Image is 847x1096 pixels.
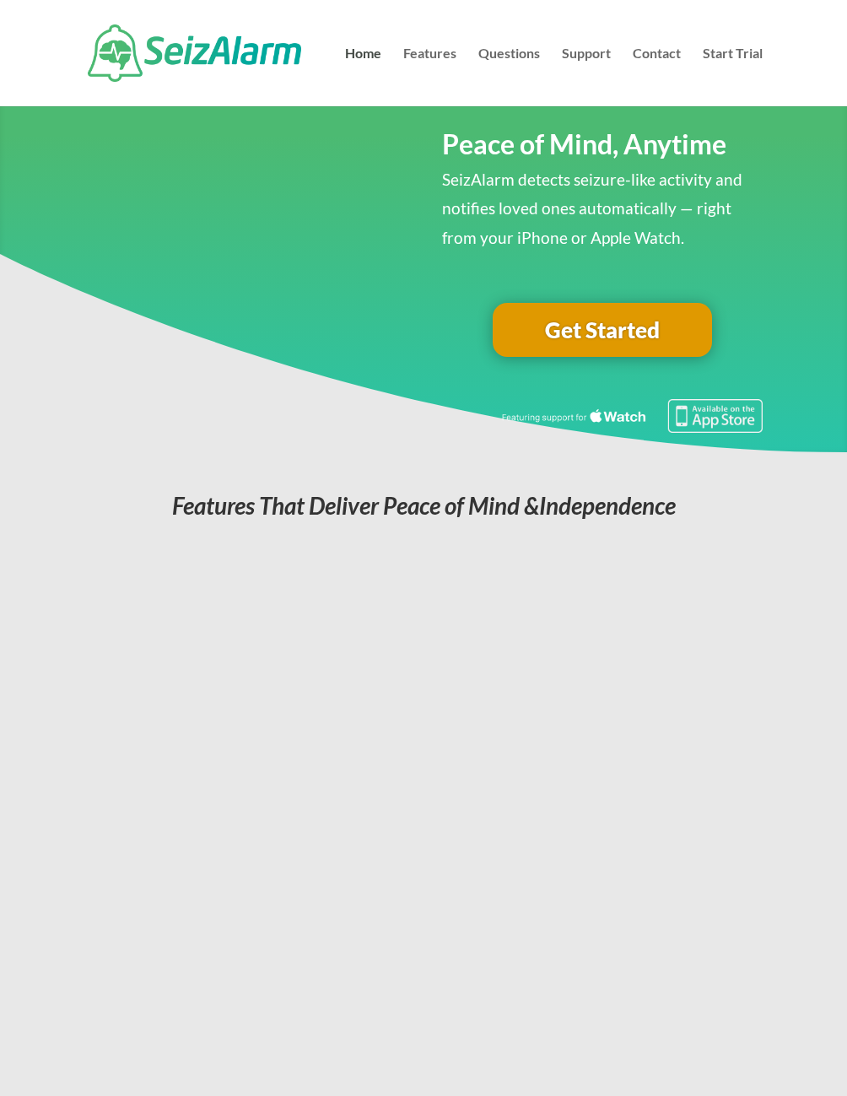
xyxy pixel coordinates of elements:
[499,399,762,433] img: Seizure detection available in the Apple App Store.
[539,491,676,520] span: Independence
[562,47,611,106] a: Support
[499,417,762,436] a: Featuring seizure detection support for the Apple Watch
[403,47,456,106] a: Features
[442,170,742,246] span: SeizAlarm detects seizure-like activity and notifies loved ones automatically — right from your i...
[172,491,676,520] em: Features That Deliver Peace of Mind &
[88,24,301,82] img: SeizAlarm
[442,127,726,160] span: Peace of Mind, Anytime
[478,47,540,106] a: Questions
[633,47,681,106] a: Contact
[345,47,381,106] a: Home
[493,303,712,357] a: Get Started
[703,47,763,106] a: Start Trial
